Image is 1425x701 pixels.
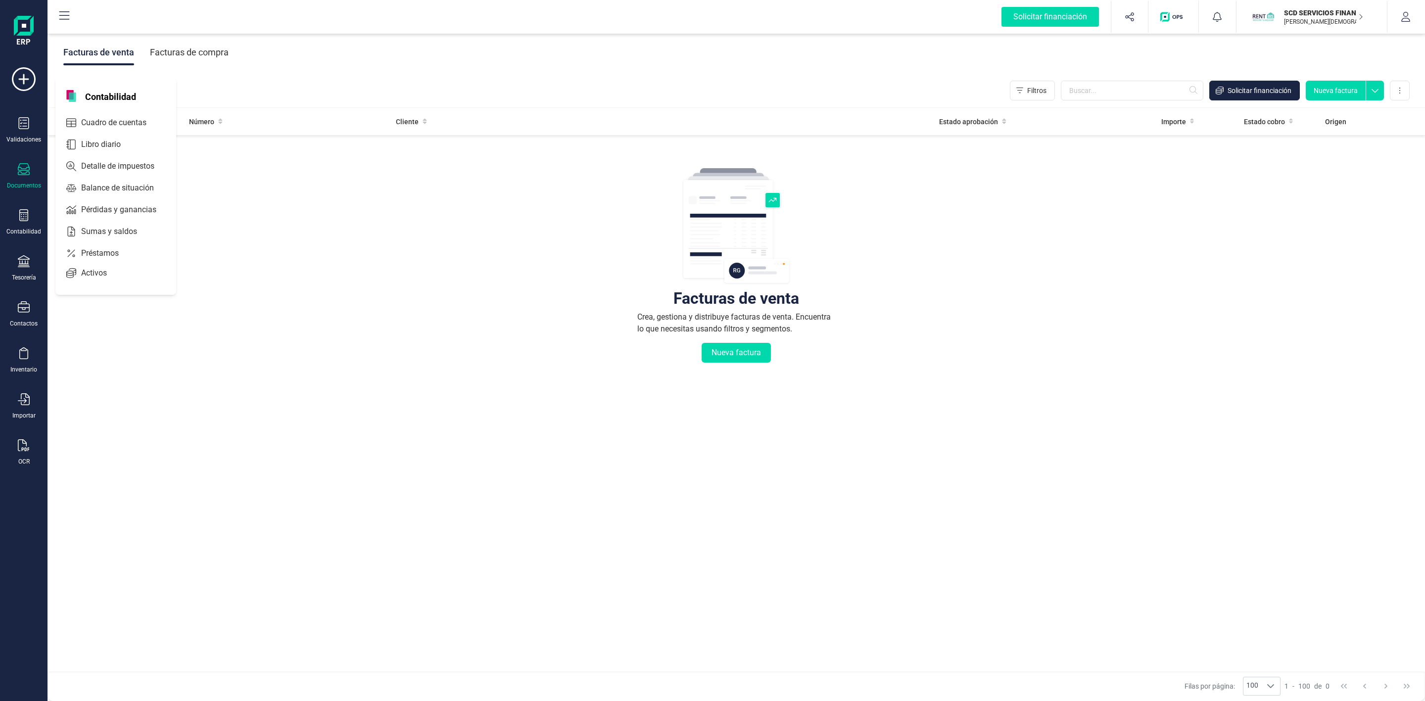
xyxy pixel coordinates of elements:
button: Nueva factura [702,343,771,363]
div: Crea, gestiona y distribuye facturas de venta. Encuentra lo que necesitas usando filtros y segmen... [637,311,835,335]
span: Contabilidad [79,90,142,102]
div: Facturas de compra [150,40,229,65]
span: de [1314,681,1322,691]
div: OCR [18,458,30,466]
span: 1 [1284,681,1288,691]
div: Validaciones [6,136,41,143]
button: Filtros [1010,81,1055,100]
span: Sumas y saldos [77,226,155,237]
span: 100 [1243,677,1261,695]
div: Contactos [10,320,38,327]
div: Contabilidad [6,228,41,235]
span: Pérdidas y ganancias [77,204,174,216]
button: Nueva factura [1306,81,1366,100]
span: Cliente [396,117,419,127]
button: Last Page [1397,677,1416,696]
span: Balance de situación [77,182,172,194]
span: Importe [1161,117,1186,127]
div: Filas por página: [1185,677,1281,696]
div: - [1284,681,1330,691]
button: Next Page [1377,677,1395,696]
span: Número [189,117,214,127]
span: Origen [1325,117,1346,127]
button: First Page [1334,677,1353,696]
span: Filtros [1027,86,1046,95]
img: img-empty-table.svg [682,167,791,285]
span: Estado cobro [1244,117,1285,127]
button: Logo de OPS [1154,1,1192,33]
input: Buscar... [1061,81,1203,100]
p: [PERSON_NAME][DEMOGRAPHIC_DATA][DEMOGRAPHIC_DATA] [1284,18,1363,26]
button: Solicitar financiación [1209,81,1300,100]
img: SC [1252,6,1274,28]
span: Activos [77,267,125,279]
span: Solicitar financiación [1228,86,1291,95]
p: SCD SERVICIOS FINANCIEROS SL [1284,8,1363,18]
span: Libro diario [77,139,139,150]
div: Inventario [10,366,37,374]
button: Previous Page [1355,677,1374,696]
div: Tesorería [12,274,36,281]
button: Solicitar financiación [990,1,1111,33]
button: SCSCD SERVICIOS FINANCIEROS SL[PERSON_NAME][DEMOGRAPHIC_DATA][DEMOGRAPHIC_DATA] [1248,1,1375,33]
span: 100 [1298,681,1310,691]
span: 0 [1326,681,1330,691]
div: Facturas de venta [673,293,799,303]
div: Importar [12,412,36,420]
span: Detalle de impuestos [77,160,172,172]
span: Cuadro de cuentas [77,117,164,129]
div: Facturas de venta [63,40,134,65]
img: Logo de OPS [1160,12,1187,22]
span: Estado aprobación [939,117,998,127]
div: Solicitar financiación [1001,7,1099,27]
span: Préstamos [77,247,137,259]
img: Logo Finanedi [14,16,34,47]
div: Documentos [7,182,41,189]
